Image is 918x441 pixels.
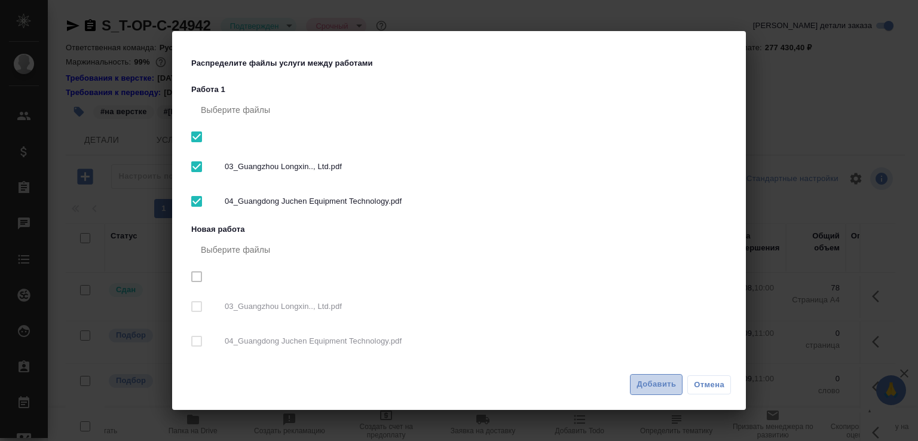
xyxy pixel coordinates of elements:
[191,84,732,96] p: Работа 1
[225,195,722,207] span: 04_Guangdong Juchen Equipment Technology.pdf
[184,154,209,179] span: Выбрать все вложенные папки
[687,375,731,394] button: Отмена
[630,374,683,395] button: Добавить
[637,378,676,391] span: Добавить
[191,57,379,69] p: Распределите файлы услуги между работами
[191,149,732,184] div: 03_Guangzhou Longxin.., Ltd.pdf
[184,189,209,214] span: Выбрать все вложенные папки
[191,223,732,235] p: Новая работа
[191,96,732,124] div: Выберите файлы
[191,235,732,264] div: Выберите файлы
[225,161,722,173] span: 03_Guangzhou Longxin.., Ltd.pdf
[694,379,724,391] span: Отмена
[191,184,732,219] div: 04_Guangdong Juchen Equipment Technology.pdf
